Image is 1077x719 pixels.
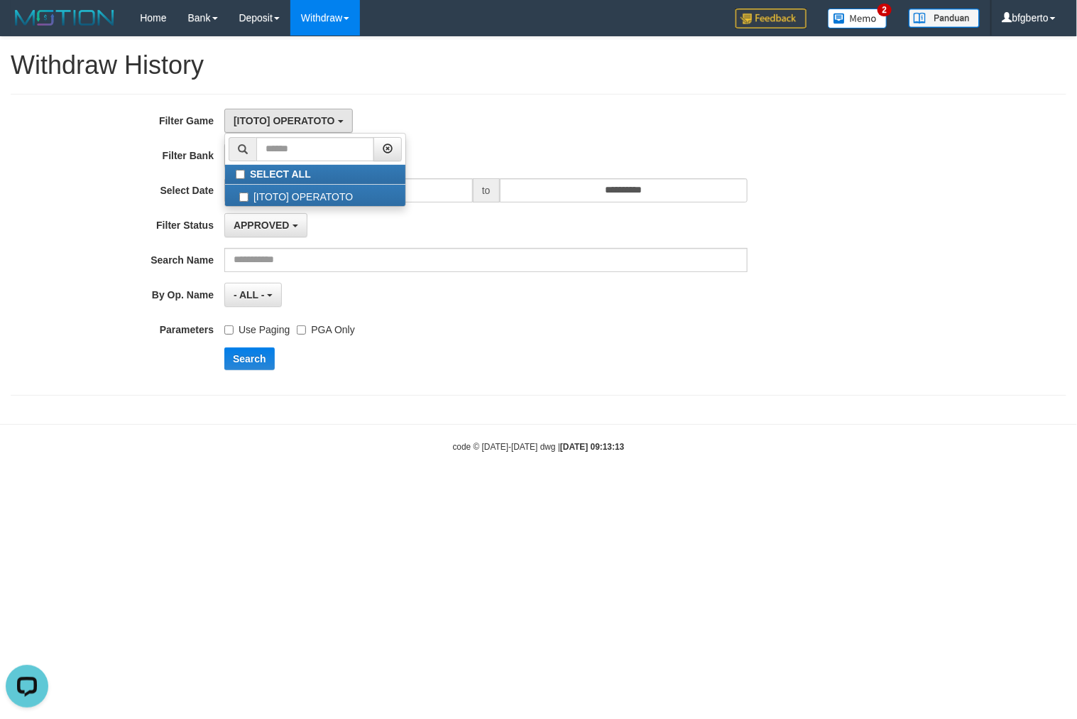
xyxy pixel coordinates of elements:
[234,115,335,126] span: [ITOTO] OPERATOTO
[560,442,624,452] strong: [DATE] 09:13:13
[11,7,119,28] img: MOTION_logo.png
[6,6,48,48] button: Open LiveChat chat widget
[224,325,234,335] input: Use Paging
[11,51,1066,80] h1: Withdraw History
[224,213,307,237] button: APPROVED
[297,325,306,335] input: PGA Only
[224,109,353,133] button: [ITOTO] OPERATOTO
[234,289,265,301] span: - ALL -
[239,193,248,202] input: [ITOTO] OPERATOTO
[909,9,980,28] img: panduan.png
[225,185,405,206] label: [ITOTO] OPERATOTO
[225,165,405,184] label: SELECT ALL
[224,318,290,337] label: Use Paging
[236,170,245,179] input: SELECT ALL
[234,220,290,231] span: APPROVED
[224,347,275,370] button: Search
[878,4,892,16] span: 2
[224,283,282,307] button: - ALL -
[297,318,354,337] label: PGA Only
[828,9,887,28] img: Button%20Memo.svg
[453,442,625,452] small: code © [DATE]-[DATE] dwg |
[473,178,500,202] span: to
[736,9,807,28] img: Feedback.jpg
